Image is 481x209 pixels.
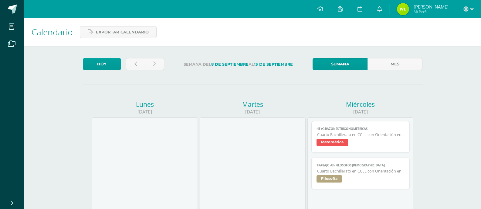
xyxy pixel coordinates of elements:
[414,9,449,14] span: Mi Perfil
[307,109,413,115] div: [DATE]
[311,121,410,153] a: HT #3 Razones TrigonometricasCuarto Bachillerato en CCLL con Orientación en ComputaciónMatemática
[32,26,73,38] span: Calendario
[317,139,348,146] span: Matemática
[80,26,157,38] a: Exportar calendario
[83,58,121,70] a: Hoy
[254,62,293,67] strong: 13 de Septiembre
[169,58,308,71] label: Semana del al
[200,109,306,115] div: [DATE]
[397,3,409,15] img: b22fe7b09612897a5ca814c91c9e591c.png
[92,109,198,115] div: [DATE]
[317,132,405,137] span: Cuarto Bachillerato en CCLL con Orientación en Computación
[317,169,405,174] span: Cuarto Bachillerato en CCLL con Orientación en Computación
[211,62,249,67] strong: 8 de Septiembre
[414,4,449,10] span: [PERSON_NAME]
[317,175,342,183] span: Filosofía
[313,58,368,70] a: Semana
[307,100,413,109] div: Miércoles
[96,26,149,38] span: Exportar calendario
[200,100,306,109] div: Martes
[317,163,405,167] span: TRABAJO #3 - FILOSOFOS [DEMOGRAPHIC_DATA]
[92,100,198,109] div: Lunes
[317,127,405,131] span: HT #3 Razones Trigonometricas
[311,158,410,189] a: TRABAJO #3 - FILOSOFOS [DEMOGRAPHIC_DATA]Cuarto Bachillerato en CCLL con Orientación en Computaci...
[368,58,422,70] a: Mes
